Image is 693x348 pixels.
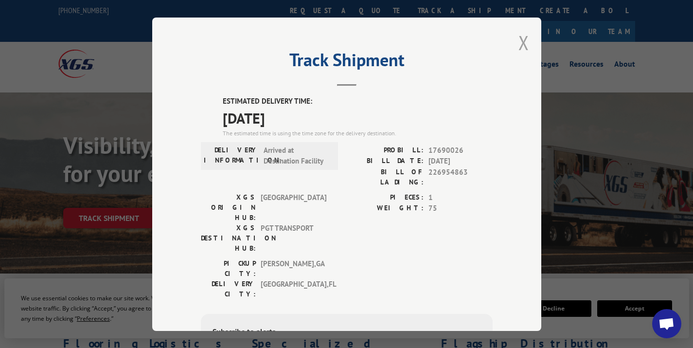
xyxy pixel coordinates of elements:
span: [DATE] [223,107,493,128]
div: Open chat [652,309,681,338]
label: BILL DATE: [347,156,424,167]
button: Close modal [518,30,529,55]
label: WEIGHT: [347,203,424,214]
div: Subscribe to alerts [213,325,481,339]
span: 1 [428,192,493,203]
label: DELIVERY INFORMATION: [204,145,259,166]
span: 226954863 [428,166,493,187]
span: 17690026 [428,145,493,156]
label: PICKUP CITY: [201,258,256,278]
span: [GEOGRAPHIC_DATA] [261,192,326,222]
span: [DATE] [428,156,493,167]
label: XGS DESTINATION HUB: [201,222,256,253]
label: ESTIMATED DELIVERY TIME: [223,96,493,107]
label: PROBILL: [347,145,424,156]
label: DELIVERY CITY: [201,278,256,299]
div: The estimated time is using the time zone for the delivery destination. [223,128,493,137]
label: BILL OF LADING: [347,166,424,187]
span: [GEOGRAPHIC_DATA] , FL [261,278,326,299]
span: Arrived at Destination Facility [264,145,329,166]
label: PIECES: [347,192,424,203]
span: [PERSON_NAME] , GA [261,258,326,278]
span: PGT TRANSPORT [261,222,326,253]
h2: Track Shipment [201,53,493,72]
span: 75 [428,203,493,214]
label: XGS ORIGIN HUB: [201,192,256,222]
